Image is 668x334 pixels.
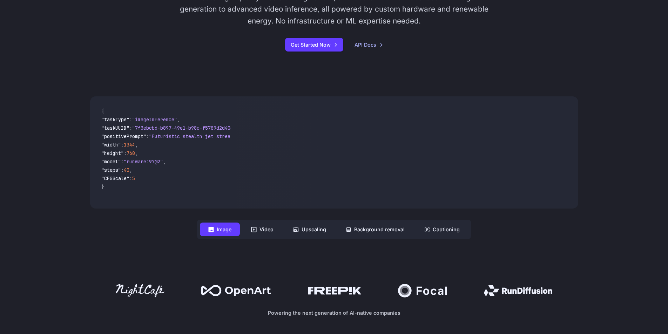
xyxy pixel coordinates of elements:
[355,41,383,49] a: API Docs
[149,133,404,139] span: "Futuristic stealth jet streaking through a neon-lit cityscape with glowing purple exhaust"
[200,223,240,236] button: Image
[177,116,180,123] span: ,
[132,175,135,182] span: 5
[129,116,132,123] span: :
[101,133,146,139] span: "positivePrompt"
[337,223,413,236] button: Background removal
[101,158,121,165] span: "model"
[101,116,129,123] span: "taskType"
[146,133,149,139] span: :
[121,167,124,173] span: :
[129,175,132,182] span: :
[129,125,132,131] span: :
[101,108,104,114] span: {
[135,142,138,148] span: ,
[285,223,335,236] button: Upscaling
[124,142,135,148] span: 1344
[127,150,135,156] span: 768
[129,167,132,173] span: ,
[163,158,166,165] span: ,
[285,38,343,52] a: Get Started Now
[243,223,282,236] button: Video
[124,150,127,156] span: :
[132,116,177,123] span: "imageInference"
[121,142,124,148] span: :
[101,184,104,190] span: }
[124,167,129,173] span: 40
[101,175,129,182] span: "CFGScale"
[135,150,138,156] span: ,
[416,223,468,236] button: Captioning
[101,167,121,173] span: "steps"
[121,158,124,165] span: :
[101,150,124,156] span: "height"
[124,158,163,165] span: "runware:97@2"
[101,142,121,148] span: "width"
[90,309,578,317] p: Powering the next generation of AI-native companies
[132,125,239,131] span: "7f3ebcb6-b897-49e1-b98c-f5789d2d40d7"
[101,125,129,131] span: "taskUUID"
